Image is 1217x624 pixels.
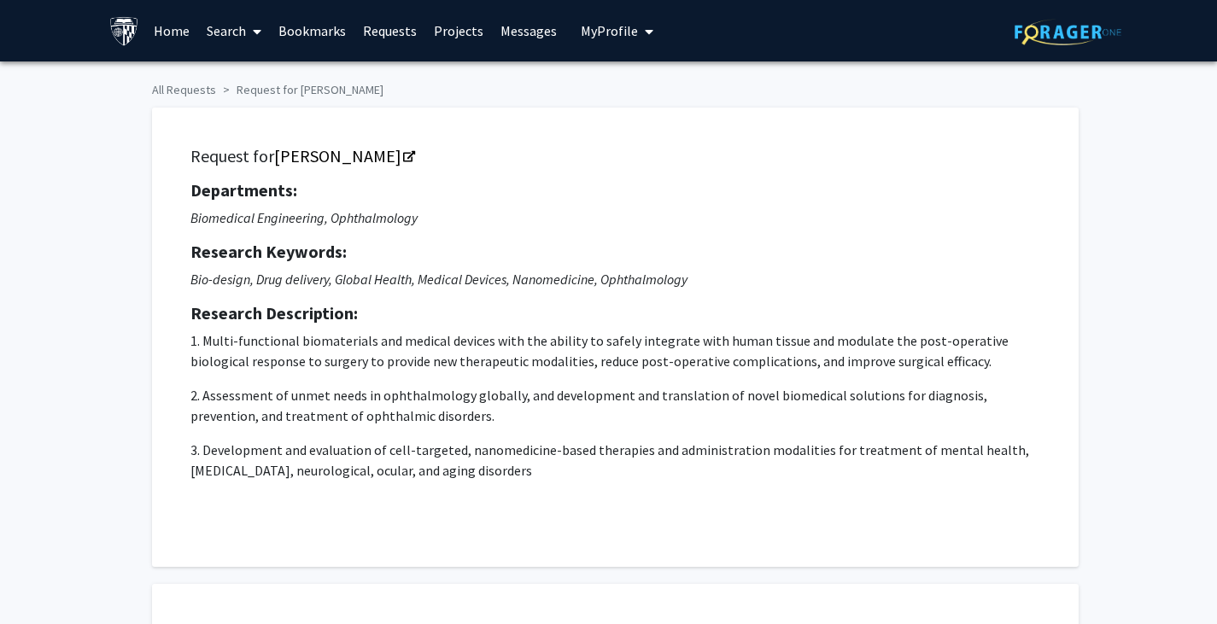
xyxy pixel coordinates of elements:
[190,385,1040,426] p: 2. Assessment of unmet needs in ophthalmology globally, and development and translation of novel ...
[190,330,1040,371] p: 1. Multi-functional biomaterials and medical devices with the ability to safely integrate with hu...
[1015,19,1121,45] img: ForagerOne Logo
[198,1,270,61] a: Search
[190,302,358,324] strong: Research Description:
[190,209,418,226] i: Biomedical Engineering, Ophthalmology
[145,1,198,61] a: Home
[190,179,297,201] strong: Departments:
[190,440,1040,481] p: 3. Development and evaluation of cell-targeted, nanomedicine-based therapies and administration m...
[190,146,1040,166] h5: Request for
[581,22,638,39] span: My Profile
[152,74,1066,99] ol: breadcrumb
[270,1,354,61] a: Bookmarks
[109,16,139,46] img: Johns Hopkins University Logo
[354,1,425,61] a: Requests
[13,547,73,611] iframe: Chat
[425,1,492,61] a: Projects
[274,145,413,166] a: Opens in a new tab
[216,81,383,99] li: Request for [PERSON_NAME]
[190,269,1040,289] p: Bio-design, Drug delivery, Global Health, Medical Devices, Nanomedicine, Ophthalmology
[152,82,216,97] a: All Requests
[190,241,347,262] strong: Research Keywords:
[492,1,565,61] a: Messages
